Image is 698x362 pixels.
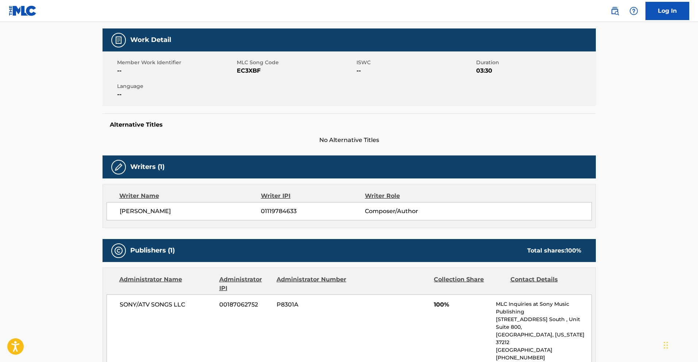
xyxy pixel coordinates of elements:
img: help [629,7,638,15]
span: 00187062752 [219,300,271,309]
img: Writers [114,163,123,172]
img: search [610,7,619,15]
span: Member Work Identifier [117,59,235,66]
div: Administrator IPI [219,275,271,293]
div: Contact Details [510,275,581,293]
span: -- [117,66,235,75]
span: Language [117,82,235,90]
h5: Writers (1) [130,163,165,171]
span: No Alternative Titles [103,136,596,145]
p: [GEOGRAPHIC_DATA], [US_STATE] 37212 [496,331,591,346]
img: Publishers [114,246,123,255]
span: 100% [434,300,490,309]
span: [PERSON_NAME] [120,207,261,216]
h5: Work Detail [130,36,171,44]
div: Collection Share [434,275,505,293]
p: MLC Inquiries at Sony Music Publishing [496,300,591,316]
span: 100 % [566,247,581,254]
p: [PHONE_NUMBER] [496,354,591,362]
span: -- [356,66,474,75]
span: ISWC [356,59,474,66]
span: Composer/Author [365,207,459,216]
span: SONY/ATV SONGS LLC [120,300,214,309]
span: Duration [476,59,594,66]
div: Drag [664,334,668,356]
div: Writer Name [119,192,261,200]
p: [STREET_ADDRESS] South , Unit Suite 800, [496,316,591,331]
h5: Alternative Titles [110,121,589,128]
img: Work Detail [114,36,123,45]
p: [GEOGRAPHIC_DATA] [496,346,591,354]
a: Public Search [608,4,622,18]
span: MLC Song Code [237,59,355,66]
span: EC3XBF [237,66,355,75]
span: 03:30 [476,66,594,75]
div: Writer Role [365,192,459,200]
div: Administrator Number [277,275,347,293]
iframe: Chat Widget [662,327,698,362]
div: Help [626,4,641,18]
div: Writer IPI [261,192,365,200]
span: 01119784633 [261,207,365,216]
span: -- [117,90,235,99]
a: Log In [645,2,689,20]
img: MLC Logo [9,5,37,16]
span: P8301A [277,300,347,309]
div: Administrator Name [119,275,214,293]
div: Total shares: [527,246,581,255]
h5: Publishers (1) [130,246,175,255]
